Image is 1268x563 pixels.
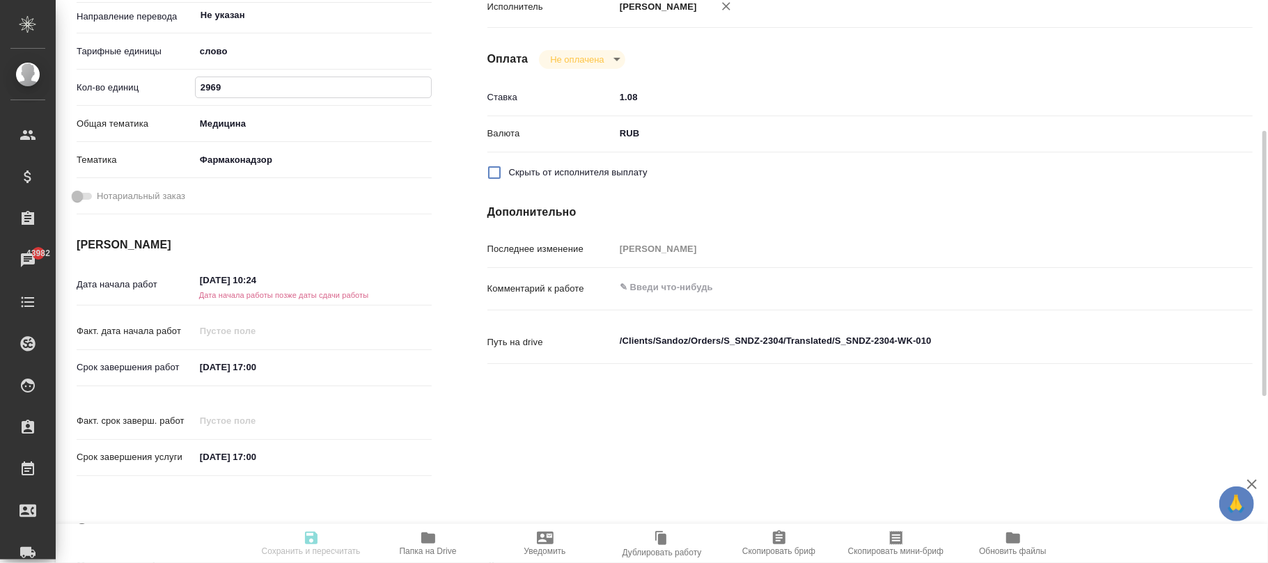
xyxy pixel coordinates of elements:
p: Путь на drive [487,335,615,349]
button: Сохранить и пересчитать [253,524,370,563]
p: Тарифные единицы [77,45,195,58]
button: 🙏 [1219,486,1254,521]
button: Обновить файлы [955,524,1072,563]
p: Кол-во единиц [77,81,195,95]
p: Ставка [487,90,615,104]
button: Скопировать мини-бриф [838,524,955,563]
span: 43982 [18,246,58,260]
p: Факт. срок заверш. работ [77,414,195,428]
h6: Дата начала работы позже даты сдачи работы [195,291,432,299]
p: Дата начала работ [77,278,195,292]
input: ✎ Введи что-нибудь [195,357,317,377]
button: Не оплачена [546,54,608,65]
button: Уведомить [487,524,604,563]
input: ✎ Введи что-нибудь [196,77,431,97]
p: Комментарий к работе [487,282,615,296]
input: Пустое поле [195,411,317,431]
textarea: /Clients/Sandoz/Orders/S_SNDZ-2304/Translated/S_SNDZ-2304-WK-010 [615,329,1189,353]
p: Направление перевода [77,10,195,24]
span: Скопировать мини-бриф [848,546,944,556]
div: Фармаконадзор [195,148,432,172]
input: Пустое поле [615,239,1189,259]
p: Срок завершения услуги [77,450,195,464]
span: Сохранить и пересчитать [262,546,361,556]
span: Уведомить [524,546,566,556]
div: Медицина [195,112,432,136]
button: Дублировать работу [604,524,721,563]
h2: Заказ [77,518,122,541]
button: Скопировать бриф [721,524,838,563]
p: Срок завершения работ [77,360,195,374]
h4: [PERSON_NAME] [77,237,432,253]
h4: Оплата [487,51,529,68]
p: Валюта [487,127,615,141]
p: Последнее изменение [487,242,615,256]
input: ✎ Введи что-нибудь [195,270,317,290]
p: Общая тематика [77,117,195,131]
p: Тематика [77,153,195,167]
button: Папка на Drive [370,524,487,563]
span: Нотариальный заказ [97,189,185,203]
div: Не оплачена [539,50,625,69]
input: ✎ Введи что-нибудь [195,447,317,467]
div: слово [195,40,432,63]
span: Обновить файлы [979,546,1047,556]
span: Скрыть от исполнителя выплату [509,166,648,180]
a: 43982 [3,243,52,278]
input: Пустое поле [195,321,317,341]
button: Open [424,14,427,17]
p: Факт. дата начала работ [77,324,195,338]
span: Дублировать работу [623,548,702,557]
span: 🙏 [1225,489,1249,518]
span: Папка на Drive [400,546,457,556]
span: Скопировать бриф [742,546,815,556]
input: ✎ Введи что-нибудь [615,87,1189,107]
div: RUB [615,122,1189,145]
h4: Дополнительно [487,204,1253,221]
